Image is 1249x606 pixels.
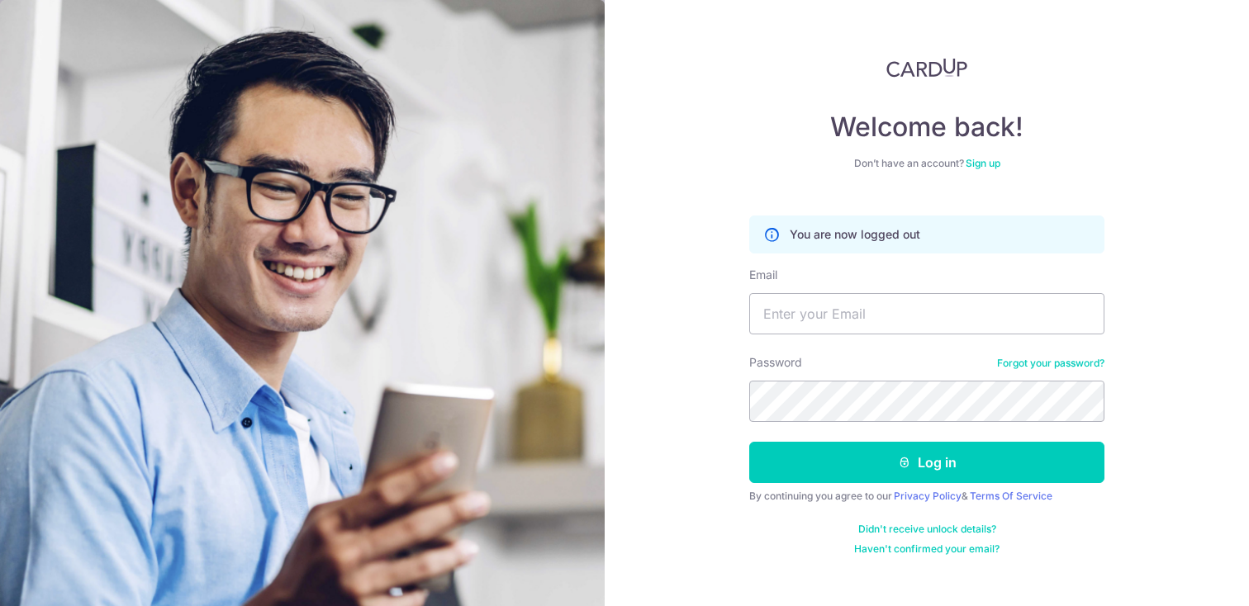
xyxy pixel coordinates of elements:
h4: Welcome back! [749,111,1104,144]
div: Don’t have an account? [749,157,1104,170]
div: By continuing you agree to our & [749,490,1104,503]
a: Sign up [966,157,1000,169]
a: Forgot your password? [997,357,1104,370]
a: Didn't receive unlock details? [858,523,996,536]
a: Haven't confirmed your email? [854,542,1000,556]
p: You are now logged out [790,226,920,243]
label: Email [749,267,777,283]
a: Terms Of Service [970,490,1052,502]
button: Log in [749,442,1104,483]
a: Privacy Policy [894,490,962,502]
img: CardUp Logo [886,58,967,78]
label: Password [749,354,802,371]
input: Enter your Email [749,293,1104,334]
